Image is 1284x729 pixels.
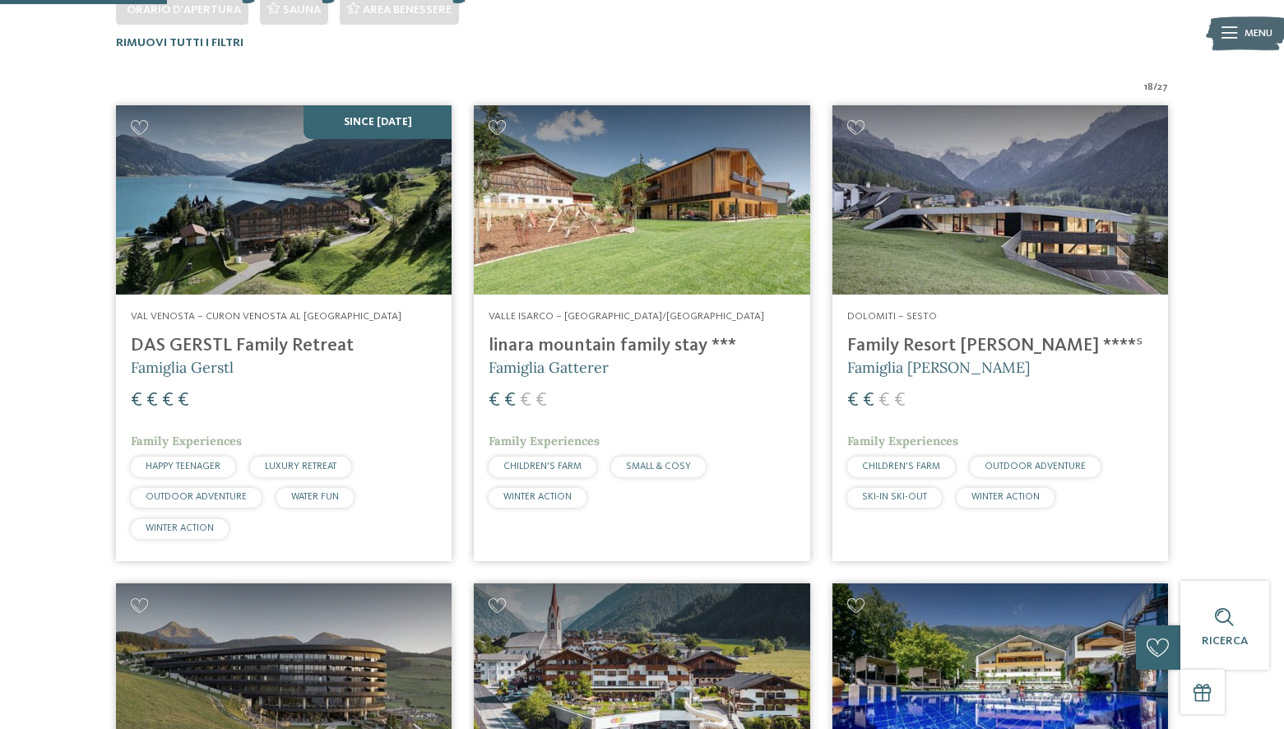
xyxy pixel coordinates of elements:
[131,391,142,411] span: €
[847,311,937,322] span: Dolomiti – Sesto
[1202,635,1248,647] span: Ricerca
[832,105,1168,561] a: Cercate un hotel per famiglie? Qui troverete solo i migliori! Dolomiti – Sesto Family Resort [PER...
[489,358,609,377] span: Famiglia Gatterer
[503,462,582,471] span: CHILDREN’S FARM
[894,391,906,411] span: €
[363,4,452,16] span: Area benessere
[847,434,958,448] span: Family Experiences
[489,434,600,448] span: Family Experiences
[265,462,336,471] span: LUXURY RETREAT
[503,492,572,502] span: WINTER ACTION
[178,391,189,411] span: €
[862,492,927,502] span: SKI-IN SKI-OUT
[146,523,214,533] span: WINTER ACTION
[116,105,452,561] a: Cercate un hotel per famiglie? Qui troverete solo i migliori! SINCE [DATE] Val Venosta – Curon Ve...
[116,105,452,295] img: Cercate un hotel per famiglie? Qui troverete solo i migliori!
[127,4,241,16] span: Orario d'apertura
[131,311,401,322] span: Val Venosta – Curon Venosta al [GEOGRAPHIC_DATA]
[474,105,809,295] img: Cercate un hotel per famiglie? Qui troverete solo i migliori!
[474,105,809,561] a: Cercate un hotel per famiglie? Qui troverete solo i migliori! Valle Isarco – [GEOGRAPHIC_DATA]/[G...
[847,391,859,411] span: €
[862,462,940,471] span: CHILDREN’S FARM
[1153,80,1157,95] span: /
[520,391,531,411] span: €
[535,391,547,411] span: €
[489,311,764,322] span: Valle Isarco – [GEOGRAPHIC_DATA]/[GEOGRAPHIC_DATA]
[291,492,339,502] span: WATER FUN
[146,462,220,471] span: HAPPY TEENAGER
[832,105,1168,295] img: Family Resort Rainer ****ˢ
[131,434,242,448] span: Family Experiences
[626,462,691,471] span: SMALL & COSY
[1144,80,1153,95] span: 18
[1157,80,1168,95] span: 27
[131,335,437,357] h4: DAS GERSTL Family Retreat
[863,391,874,411] span: €
[146,391,158,411] span: €
[489,335,795,357] h4: linara mountain family stay ***
[847,358,1030,377] span: Famiglia [PERSON_NAME]
[283,4,321,16] span: Sauna
[489,391,500,411] span: €
[116,37,243,49] span: Rimuovi tutti i filtri
[878,391,890,411] span: €
[131,358,234,377] span: Famiglia Gerstl
[971,492,1040,502] span: WINTER ACTION
[847,335,1153,357] h4: Family Resort [PERSON_NAME] ****ˢ
[985,462,1086,471] span: OUTDOOR ADVENTURE
[146,492,247,502] span: OUTDOOR ADVENTURE
[162,391,174,411] span: €
[504,391,516,411] span: €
